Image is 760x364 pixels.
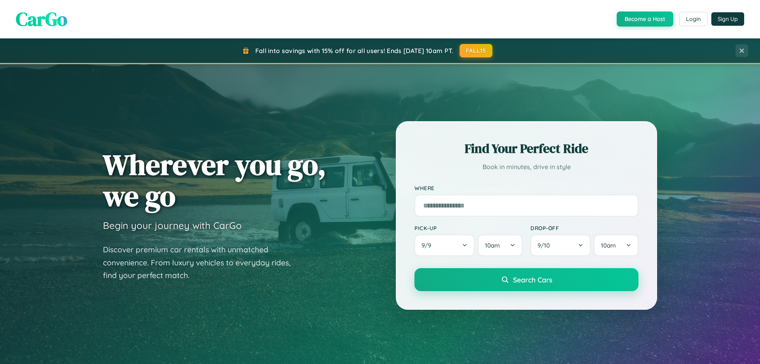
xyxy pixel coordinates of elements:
[460,44,493,57] button: FALL15
[513,275,552,284] span: Search Cars
[594,234,638,256] button: 10am
[530,225,638,231] label: Drop-off
[679,12,707,26] button: Login
[485,242,500,249] span: 10am
[530,234,591,256] button: 9/10
[16,6,67,32] span: CarGo
[103,149,326,212] h1: Wherever you go, we go
[414,161,638,173] p: Book in minutes, drive in style
[422,242,435,249] span: 9 / 9
[538,242,554,249] span: 9 / 10
[414,268,638,291] button: Search Cars
[601,242,616,249] span: 10am
[255,47,454,55] span: Fall into savings with 15% off for all users! Ends [DATE] 10am PT.
[414,234,475,256] button: 9/9
[478,234,522,256] button: 10am
[414,225,522,231] label: Pick-up
[103,219,242,231] h3: Begin your journey with CarGo
[617,11,673,27] button: Become a Host
[711,12,744,26] button: Sign Up
[414,140,638,157] h2: Find Your Perfect Ride
[103,243,301,282] p: Discover premium car rentals with unmatched convenience. From luxury vehicles to everyday rides, ...
[414,185,638,191] label: Where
